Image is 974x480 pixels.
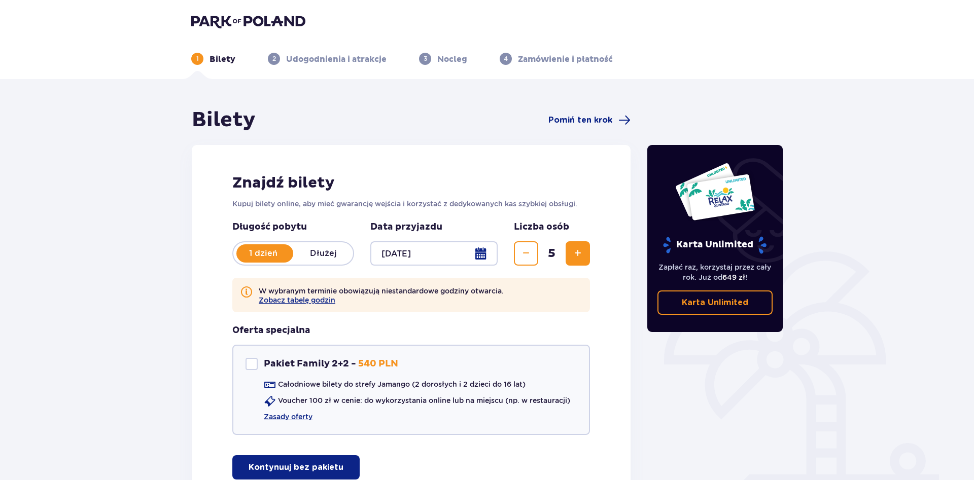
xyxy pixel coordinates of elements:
h3: Oferta specjalna [232,324,310,337]
div: 3Nocleg [419,53,467,65]
p: Całodniowe bilety do strefy Jamango (2 dorosłych i 2 dzieci do 16 lat) [278,379,526,389]
p: Liczba osób [514,221,569,233]
div: 4Zamówienie i płatność [500,53,613,65]
p: 1 dzień [233,248,293,259]
button: Zwiększ [566,241,590,266]
p: Kupuj bilety online, aby mieć gwarancję wejścia i korzystać z dedykowanych kas szybkiej obsługi. [232,199,590,209]
p: Udogodnienia i atrakcje [286,54,387,65]
p: Voucher 100 zł w cenie: do wykorzystania online lub na miejscu (np. w restauracji) [278,395,570,405]
button: Kontynuuj bez pakietu [232,455,360,479]
p: Pakiet Family 2+2 - [264,358,356,370]
img: Park of Poland logo [191,14,305,28]
p: Zapłać raz, korzystaj przez cały rok. Już od ! [657,262,773,282]
p: Dłużej [293,248,353,259]
img: Dwie karty całoroczne do Suntago z napisem 'UNLIMITED RELAX', na białym tle z tropikalnymi liśćmi... [675,162,755,221]
h2: Znajdź bilety [232,173,590,193]
span: 649 zł [722,273,745,281]
p: Data przyjazdu [370,221,442,233]
a: Pomiń ten krok [548,114,631,126]
p: Długość pobytu [232,221,354,233]
button: Zmniejsz [514,241,538,266]
p: 540 PLN [358,358,398,370]
button: Zobacz tabelę godzin [259,296,335,304]
p: Nocleg [437,54,467,65]
h1: Bilety [192,107,256,133]
div: 1Bilety [191,53,235,65]
p: Bilety [210,54,235,65]
p: 2 [272,54,276,63]
p: Zamówienie i płatność [518,54,613,65]
a: Karta Unlimited [657,290,773,315]
span: 5 [540,246,564,261]
p: 3 [424,54,427,63]
p: W wybranym terminie obowiązują niestandardowe godziny otwarcia. [259,286,504,304]
p: Karta Unlimited [662,236,768,254]
span: Pomiń ten krok [548,115,612,126]
div: 2Udogodnienia i atrakcje [268,53,387,65]
p: Karta Unlimited [682,297,748,308]
p: 1 [196,54,199,63]
a: Zasady oferty [264,412,312,422]
p: 4 [504,54,508,63]
p: Kontynuuj bez pakietu [249,462,343,473]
